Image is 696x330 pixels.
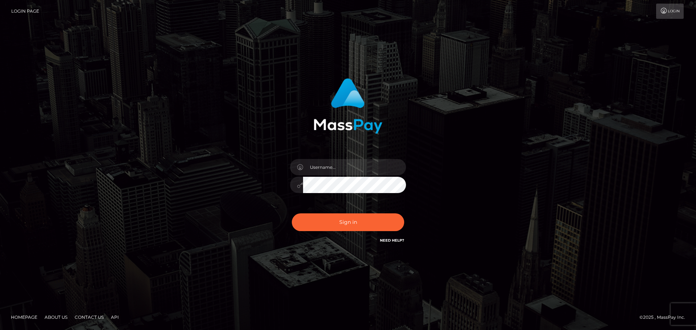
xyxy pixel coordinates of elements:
input: Username... [303,159,406,175]
a: Homepage [8,312,40,323]
a: API [108,312,122,323]
a: Login [656,4,684,19]
button: Sign in [292,213,404,231]
div: © 2025 , MassPay Inc. [639,313,691,321]
a: Contact Us [72,312,107,323]
a: Need Help? [380,238,404,243]
a: Login Page [11,4,39,19]
a: About Us [42,312,70,323]
img: MassPay Login [314,78,382,134]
